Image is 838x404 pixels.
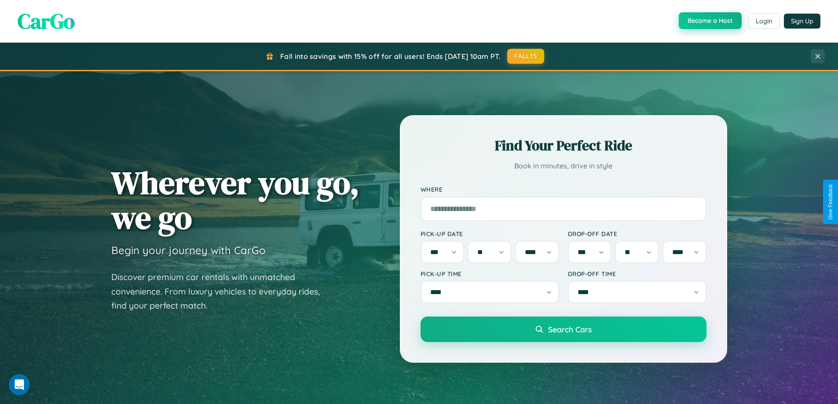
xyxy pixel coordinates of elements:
label: Pick-up Date [421,230,559,237]
span: Fall into savings with 15% off for all users! Ends [DATE] 10am PT. [280,52,501,61]
label: Drop-off Date [568,230,706,237]
button: Sign Up [784,14,820,29]
label: Pick-up Time [421,270,559,277]
button: Become a Host [679,12,742,29]
button: FALL15 [507,49,544,64]
p: Discover premium car rentals with unmatched convenience. From luxury vehicles to everyday rides, ... [111,270,331,313]
div: Give Feedback [827,184,834,220]
button: Login [748,13,779,29]
span: CarGo [18,7,75,36]
p: Book in minutes, drive in style [421,160,706,172]
iframe: Intercom live chat [9,374,30,395]
button: Search Cars [421,317,706,342]
label: Where [421,186,706,193]
h2: Find Your Perfect Ride [421,136,706,155]
label: Drop-off Time [568,270,706,277]
h1: Wherever you go, we go [111,165,359,235]
span: Search Cars [548,324,592,334]
h3: Begin your journey with CarGo [111,244,266,257]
